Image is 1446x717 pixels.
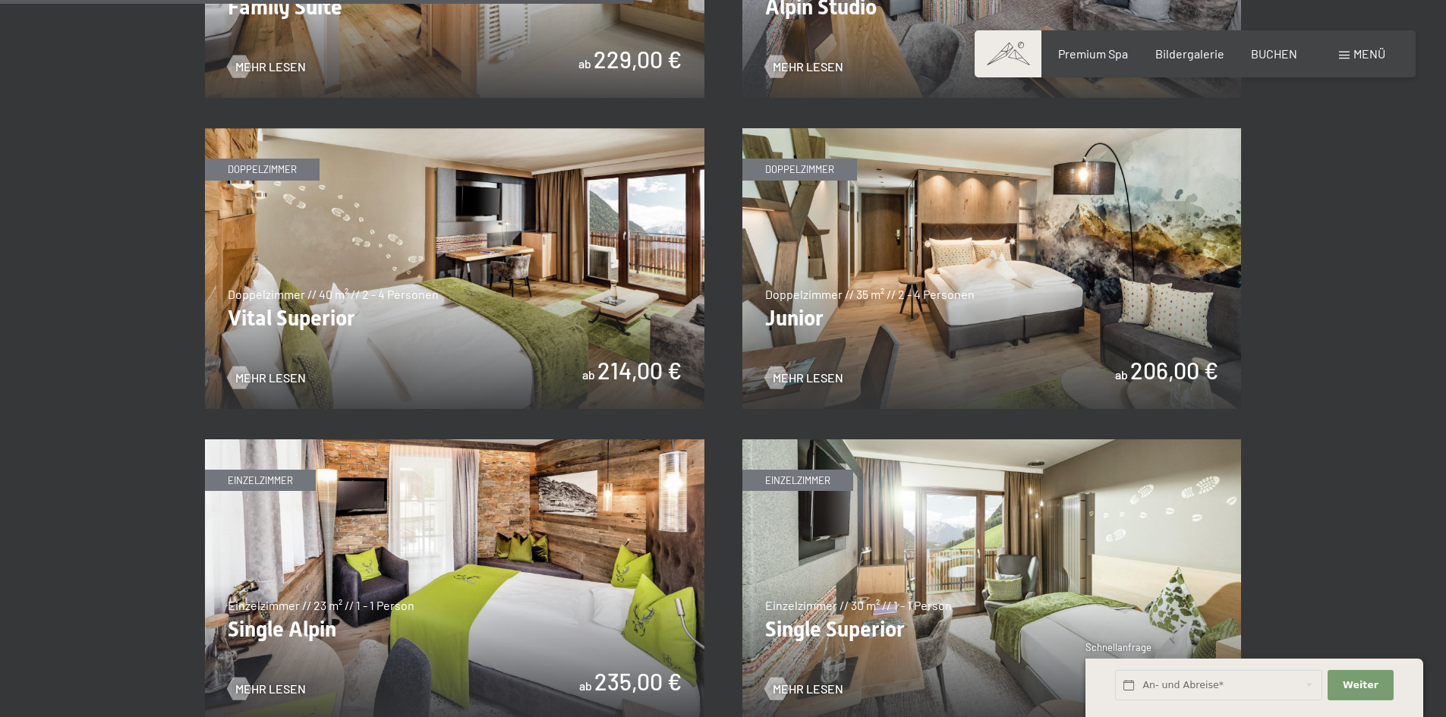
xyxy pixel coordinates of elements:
[205,129,704,138] a: Vital Superior
[1058,46,1128,61] a: Premium Spa
[1155,46,1224,61] a: Bildergalerie
[742,128,1242,409] img: Junior
[773,58,843,75] span: Mehr Lesen
[235,681,306,697] span: Mehr Lesen
[742,129,1242,138] a: Junior
[765,681,843,697] a: Mehr Lesen
[773,681,843,697] span: Mehr Lesen
[205,128,704,409] img: Vital Superior
[1343,678,1378,692] span: Weiter
[765,58,843,75] a: Mehr Lesen
[228,370,306,386] a: Mehr Lesen
[1085,641,1151,653] span: Schnellanfrage
[228,681,306,697] a: Mehr Lesen
[228,58,306,75] a: Mehr Lesen
[1353,46,1385,61] span: Menü
[205,440,704,449] a: Single Alpin
[742,440,1242,449] a: Single Superior
[1328,670,1393,701] button: Weiter
[765,370,843,386] a: Mehr Lesen
[235,58,306,75] span: Mehr Lesen
[1251,46,1297,61] a: BUCHEN
[773,370,843,386] span: Mehr Lesen
[235,370,306,386] span: Mehr Lesen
